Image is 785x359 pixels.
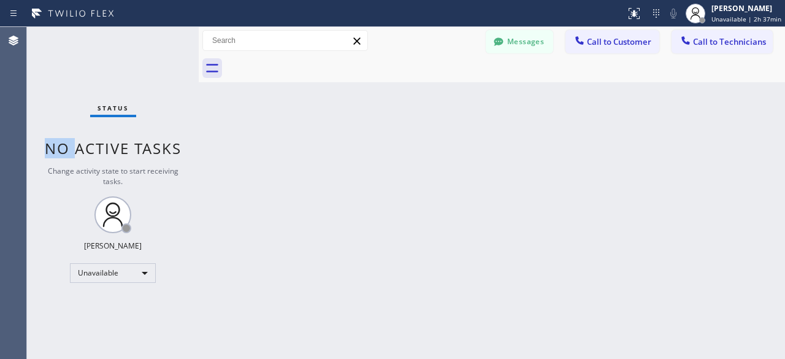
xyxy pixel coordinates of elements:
[565,30,659,53] button: Call to Customer
[711,3,781,14] div: [PERSON_NAME]
[711,15,781,23] span: Unavailable | 2h 37min
[693,36,766,47] span: Call to Technicians
[203,31,367,50] input: Search
[70,263,156,283] div: Unavailable
[48,166,178,187] span: Change activity state to start receiving tasks.
[84,241,142,251] div: [PERSON_NAME]
[665,5,682,22] button: Mute
[672,30,773,53] button: Call to Technicians
[486,30,553,53] button: Messages
[587,36,651,47] span: Call to Customer
[98,104,129,112] span: Status
[45,138,182,158] span: No active tasks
